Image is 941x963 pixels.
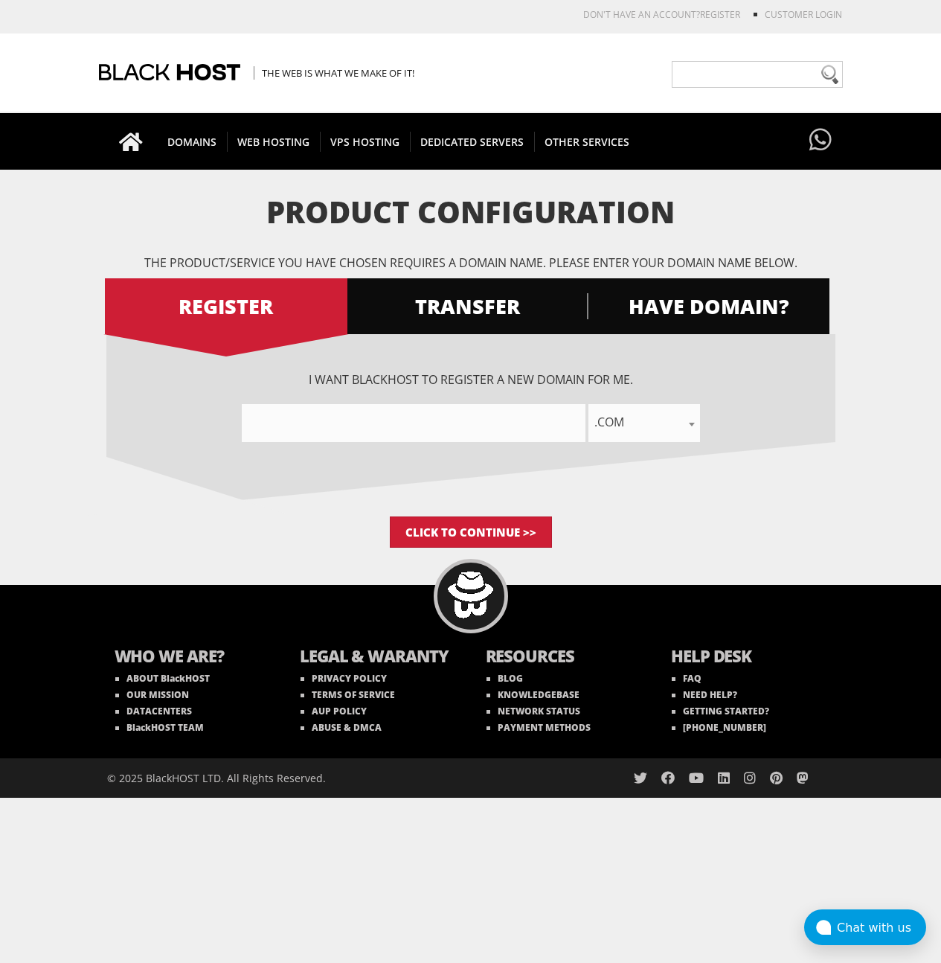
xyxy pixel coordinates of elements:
b: RESOURCES [486,644,642,671]
b: LEGAL & WARANTY [300,644,456,671]
a: REGISTER [105,278,347,334]
a: Have questions? [806,113,835,168]
a: FAQ [672,672,701,685]
a: HAVE DOMAIN? [587,278,829,334]
a: PRIVACY POLICY [301,672,387,685]
div: © 2025 BlackHOST LTD. All Rights Reserved. [107,758,463,798]
span: WEB HOSTING [227,132,321,152]
a: NEED HELP? [672,688,737,701]
a: GETTING STARTED? [672,705,769,717]
h1: Product Configuration [106,196,835,228]
a: KNOWLEDGEBASE [486,688,579,701]
a: BlackHOST TEAM [115,721,204,734]
a: [PHONE_NUMBER] [672,721,766,734]
div: Chat with us [837,921,926,935]
a: BLOG [486,672,523,685]
li: Don't have an account? [561,8,740,21]
a: DEDICATED SERVERS [410,113,535,170]
b: HELP DESK [671,644,827,671]
p: The product/service you have chosen requires a domain name. Please enter your domain name below. [106,255,835,271]
a: OUR MISSION [115,688,189,701]
span: .com [588,412,700,432]
a: Customer Login [765,8,842,21]
a: DOMAINS [157,113,228,170]
a: TRANSFER [346,278,588,334]
b: WHO WE ARE? [115,644,271,671]
div: I want BlackHOST to register a new domain for me. [106,371,835,442]
img: BlackHOST mascont, Blacky. [447,572,494,618]
span: TRANSFER [346,293,588,319]
input: Need help? [672,61,843,88]
a: DATACENTERS [115,705,192,717]
a: REGISTER [700,8,740,21]
span: HAVE DOMAIN? [587,293,829,319]
a: PAYMENT METHODS [486,721,591,734]
span: REGISTER [105,293,347,319]
a: WEB HOSTING [227,113,321,170]
span: DEDICATED SERVERS [410,132,535,152]
span: VPS HOSTING [320,132,411,152]
input: Click to Continue >> [390,516,552,548]
a: VPS HOSTING [320,113,411,170]
span: OTHER SERVICES [534,132,640,152]
span: DOMAINS [157,132,228,152]
a: AUP POLICY [301,705,367,717]
a: NETWORK STATUS [486,705,580,717]
button: Chat with us [804,909,926,945]
span: .com [588,404,700,442]
a: ABOUT BlackHOST [115,672,210,685]
a: TERMS OF SERVICE [301,688,395,701]
a: OTHER SERVICES [534,113,640,170]
a: ABUSE & DMCA [301,721,382,734]
span: The Web is what we make of it! [254,66,414,80]
a: Go to homepage [104,113,158,170]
